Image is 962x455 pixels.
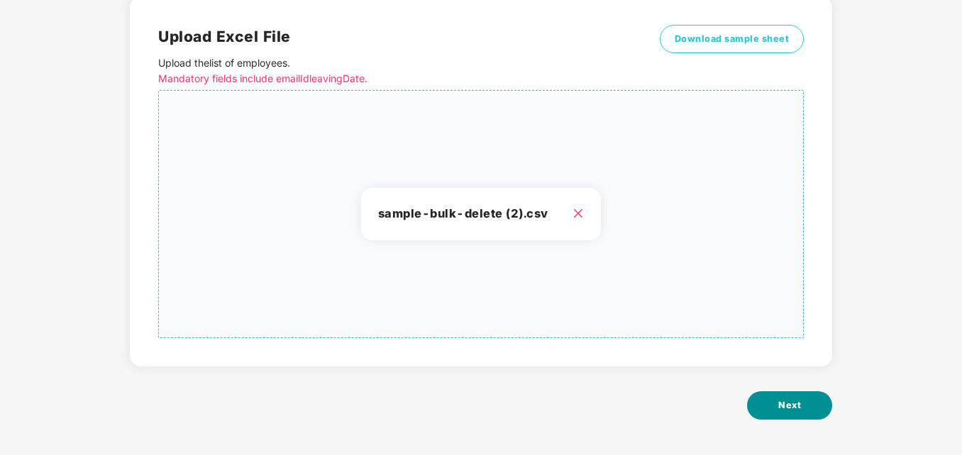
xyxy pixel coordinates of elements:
button: Download sample sheet [660,25,805,53]
span: Next [778,398,801,412]
span: sample-bulk-delete (2).csv close [159,91,803,337]
h3: sample-bulk-delete (2).csv [378,205,585,223]
button: Next [747,391,832,420]
h2: Upload Excel File [158,25,643,48]
span: close [573,208,584,219]
p: Mandatory fields include emailId leavingDate. [158,71,643,86]
p: Upload the list of employees . [158,55,643,86]
span: Download sample sheet [675,32,790,46]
